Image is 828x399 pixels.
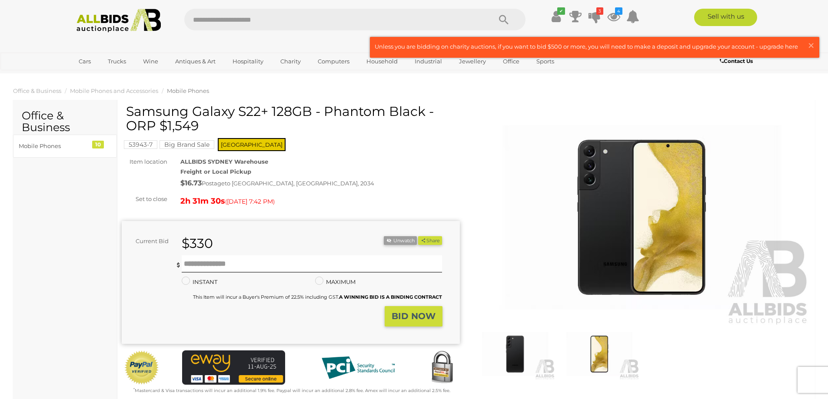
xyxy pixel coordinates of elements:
button: Unwatch [384,236,417,245]
span: [GEOGRAPHIC_DATA] [218,138,286,151]
a: Sell with us [694,9,757,26]
strong: Freight or Local Pickup [180,168,251,175]
a: Mobile Phones and Accessories [70,87,158,94]
a: 3 [588,9,601,24]
div: Postage [180,177,460,190]
div: Mobile Phones [19,141,90,151]
strong: BID NOW [392,311,436,321]
a: Wine [137,54,164,69]
strong: ALLBIDS SYDNEY Warehouse [180,158,268,165]
strong: 2h 31m 30s [180,196,225,206]
a: 4 [607,9,620,24]
img: eWAY Payment Gateway [182,350,285,385]
a: 53943-7 [124,141,157,148]
li: Unwatch this item [384,236,417,245]
a: Contact Us [720,56,755,66]
mark: 53943-7 [124,140,157,149]
div: Set to close [115,194,174,204]
span: to [GEOGRAPHIC_DATA], [GEOGRAPHIC_DATA], 2034 [225,180,374,187]
a: Cars [73,54,96,69]
small: This Item will incur a Buyer's Premium of 22.5% including GST. [193,294,442,300]
a: Office [497,54,525,69]
strong: $16.73 [180,179,202,187]
b: Contact Us [720,58,753,64]
label: MAXIMUM [315,277,356,287]
div: 10 [92,141,104,148]
span: × [807,37,815,54]
i: 4 [615,7,622,15]
img: Allbids.com.au [72,9,166,33]
b: A WINNING BID IS A BINDING CONTRACT [339,294,442,300]
button: BID NOW [385,306,442,326]
button: Search [482,9,525,30]
a: Mobile Phones [167,87,209,94]
h1: Samsung Galaxy S22+ 128GB - Phantom Black - ORP $1,549 [126,104,458,133]
mark: Big Brand Sale [160,140,214,149]
a: Mobile Phones 10 [13,135,117,158]
a: Big Brand Sale [160,141,214,148]
img: Samsung Galaxy S22+ 128GB - Phantom Black - ORP $1,549 [475,328,555,380]
img: Official PayPal Seal [124,350,160,385]
div: Item location [115,157,174,167]
span: ( ) [225,198,275,205]
a: Computers [312,54,355,69]
a: Office & Business [13,87,61,94]
img: Samsung Galaxy S22+ 128GB - Phantom Black - ORP $1,549 [473,109,811,326]
div: Current Bid [122,236,175,246]
a: Hospitality [227,54,269,69]
a: Household [361,54,403,69]
img: Samsung Galaxy S22+ 128GB - Phantom Black - ORP $1,549 [559,328,639,380]
span: [DATE] 7:42 PM [227,198,273,205]
a: ✔ [550,9,563,24]
a: [GEOGRAPHIC_DATA] [73,69,146,83]
a: Trucks [102,54,132,69]
small: Mastercard & Visa transactions will incur an additional 1.9% fee. Paypal will incur an additional... [133,388,450,393]
a: Antiques & Art [170,54,221,69]
i: 3 [596,7,603,15]
strong: $330 [182,235,213,251]
a: Sports [531,54,560,69]
a: Charity [275,54,306,69]
i: ✔ [557,7,565,15]
a: Jewellery [453,54,492,69]
label: INSTANT [182,277,217,287]
a: Industrial [409,54,448,69]
h2: Office & Business [22,110,108,134]
img: Secured by Rapid SSL [425,350,459,385]
button: Share [418,236,442,245]
img: PCI DSS compliant [315,350,402,385]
